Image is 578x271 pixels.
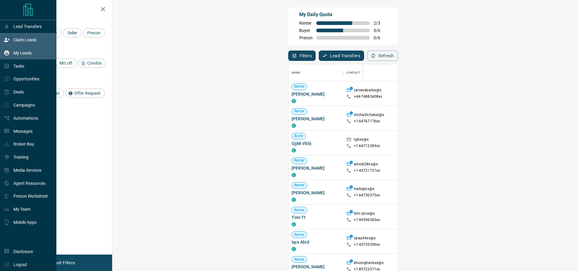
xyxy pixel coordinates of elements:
span: Renter [292,84,307,89]
span: Renter [292,257,307,262]
span: Seller [65,30,80,35]
span: Precon [299,35,313,40]
p: khuonghailoxx@x [354,260,384,267]
div: condos.ca [292,148,296,153]
p: njjhxx@x [354,137,369,143]
h2: Filters [20,6,106,13]
p: +1- 64767176xx [354,119,380,124]
p: amodi28xx@x [354,162,378,168]
span: Renter [292,183,307,188]
p: harbigixx@x [354,186,374,193]
p: +44- 74883408xx [354,94,382,99]
span: [PERSON_NAME] [292,91,340,97]
button: Reset Filters [46,258,79,268]
span: 3 / 6 [374,28,387,33]
span: Timi Tt [292,214,340,220]
div: condos.ca [292,247,296,251]
span: Renter [292,158,307,163]
p: +1- 43721721xx [354,168,380,173]
span: [PERSON_NAME] [292,264,340,270]
div: Contact [346,64,361,81]
span: [PERSON_NAME] [292,116,340,122]
div: MrLoft [51,58,77,68]
p: +1- 64730375xx [354,193,380,198]
p: iqraa54xx@x [354,236,376,242]
p: +1- 43755396xx [354,242,380,247]
span: 2 / 3 [374,21,387,26]
div: condos.ca [292,124,296,128]
div: condos.ca [292,99,296,103]
p: timi.zylxx@x [354,211,375,217]
button: Filters [288,51,316,61]
span: Renter [292,109,307,114]
span: Gjjkk Vbbj [292,140,340,146]
span: Renter [292,208,307,213]
div: Precon [83,28,105,37]
div: Name [292,64,301,81]
span: [PERSON_NAME] [292,190,340,196]
p: micha3lchakxx@x [354,112,385,119]
span: Offer Request [72,91,103,96]
div: Offer Request [66,89,105,98]
span: Precon [85,30,103,35]
button: Lead Transfers [319,51,364,61]
p: caniecebailxx@x [354,88,382,94]
span: Condos [85,61,104,65]
span: Buyer [299,28,313,33]
p: My Daily Quota [299,11,387,18]
span: Renter [299,21,313,26]
span: MrLoft [57,61,75,65]
div: condos.ca [292,173,296,177]
span: [PERSON_NAME] [292,165,340,171]
div: Name [289,64,343,81]
div: condos.ca [292,198,296,202]
span: Iqra Abid [292,239,340,245]
div: condos.ca [292,222,296,227]
button: Refresh [367,51,398,61]
p: +1- 64712369xx [354,143,380,149]
span: 0 / 6 [374,35,387,40]
p: +1- 90596565xx [354,217,380,223]
span: Renter [292,232,307,238]
div: Seller [63,28,82,37]
div: Condos [78,58,106,68]
span: Buyer [292,133,306,139]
